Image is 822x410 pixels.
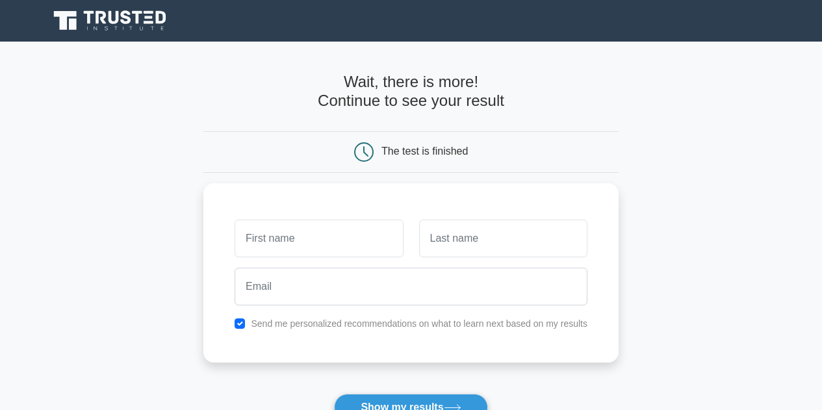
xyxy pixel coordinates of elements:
[251,318,587,329] label: Send me personalized recommendations on what to learn next based on my results
[381,146,468,157] div: The test is finished
[235,220,403,257] input: First name
[235,268,587,305] input: Email
[203,73,619,110] h4: Wait, there is more! Continue to see your result
[419,220,587,257] input: Last name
